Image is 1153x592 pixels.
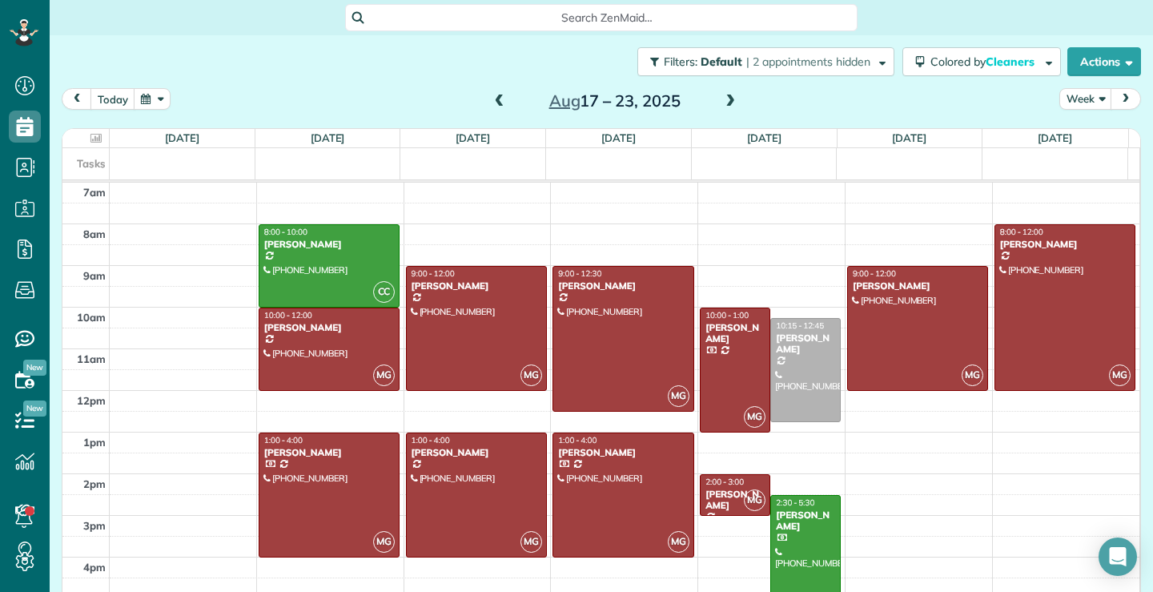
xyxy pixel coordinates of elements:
[557,447,689,458] div: [PERSON_NAME]
[412,435,450,445] span: 1:00 - 4:00
[263,447,395,458] div: [PERSON_NAME]
[629,47,894,76] a: Filters: Default | 2 appointments hidden
[373,364,395,386] span: MG
[165,131,199,144] a: [DATE]
[23,401,46,417] span: New
[986,54,1037,69] span: Cleaners
[775,332,836,356] div: [PERSON_NAME]
[664,54,697,69] span: Filters:
[520,364,542,386] span: MG
[705,322,765,345] div: [PERSON_NAME]
[962,364,983,386] span: MG
[930,54,1040,69] span: Colored by
[776,497,814,508] span: 2:30 - 5:30
[90,88,135,110] button: today
[311,131,345,144] a: [DATE]
[746,54,870,69] span: | 2 appointments hidden
[705,489,765,512] div: [PERSON_NAME]
[77,157,106,170] span: Tasks
[668,531,689,553] span: MG
[747,131,781,144] a: [DATE]
[744,489,765,511] span: MG
[701,54,743,69] span: Default
[83,561,106,574] span: 4pm
[77,352,106,365] span: 11am
[1109,364,1131,386] span: MG
[1038,131,1072,144] a: [DATE]
[601,131,636,144] a: [DATE]
[515,92,715,110] h2: 17 – 23, 2025
[705,310,749,320] span: 10:00 - 1:00
[83,436,106,449] span: 1pm
[411,280,542,292] div: [PERSON_NAME]
[557,280,689,292] div: [PERSON_NAME]
[83,228,106,240] span: 8am
[77,394,106,407] span: 12pm
[263,239,395,250] div: [PERSON_NAME]
[558,268,601,279] span: 9:00 - 12:30
[558,435,597,445] span: 1:00 - 4:00
[373,531,395,553] span: MG
[705,477,744,487] span: 2:00 - 3:00
[1067,47,1141,76] button: Actions
[412,268,455,279] span: 9:00 - 12:00
[1059,88,1112,110] button: Week
[264,310,312,320] span: 10:00 - 12:00
[668,385,689,407] span: MG
[456,131,490,144] a: [DATE]
[1111,88,1141,110] button: next
[83,269,106,282] span: 9am
[1000,227,1043,237] span: 8:00 - 12:00
[263,322,395,333] div: [PERSON_NAME]
[83,477,106,490] span: 2pm
[744,406,765,428] span: MG
[264,227,307,237] span: 8:00 - 10:00
[549,91,581,111] span: Aug
[902,47,1061,76] button: Colored byCleaners
[852,280,983,292] div: [PERSON_NAME]
[62,88,92,110] button: prev
[83,186,106,199] span: 7am
[775,509,836,533] div: [PERSON_NAME]
[999,239,1131,250] div: [PERSON_NAME]
[520,531,542,553] span: MG
[77,311,106,324] span: 10am
[853,268,896,279] span: 9:00 - 12:00
[23,360,46,376] span: New
[1099,538,1137,576] div: Open Intercom Messenger
[892,131,926,144] a: [DATE]
[776,320,824,331] span: 10:15 - 12:45
[373,281,395,303] span: CC
[264,435,303,445] span: 1:00 - 4:00
[637,47,894,76] button: Filters: Default | 2 appointments hidden
[83,519,106,532] span: 3pm
[411,447,542,458] div: [PERSON_NAME]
